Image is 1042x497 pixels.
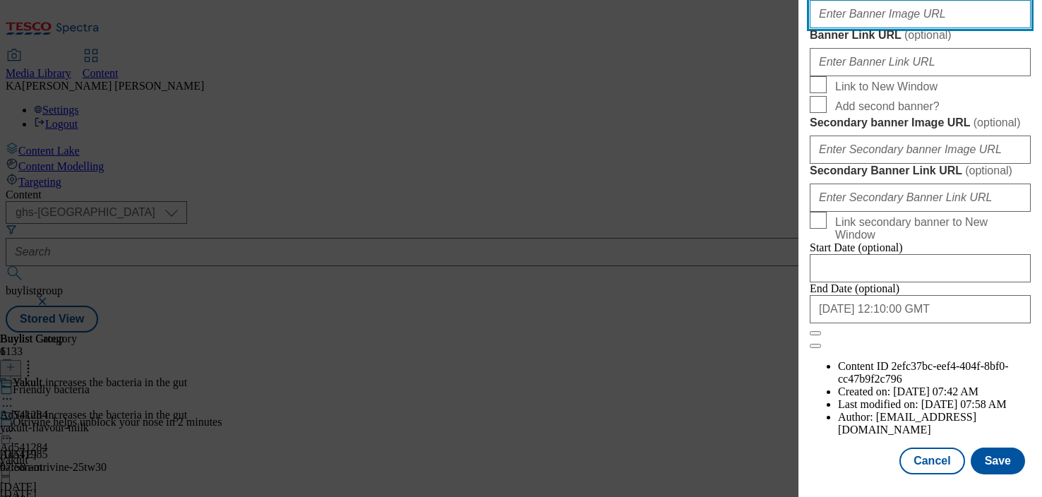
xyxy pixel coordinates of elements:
span: Add second banner? [835,100,940,113]
span: Link to New Window [835,80,938,93]
span: ( optional ) [965,164,1012,176]
button: Cancel [899,448,964,474]
label: Secondary banner Image URL [810,116,1031,130]
input: Enter Banner Link URL [810,48,1031,76]
input: Enter Date [810,295,1031,323]
span: Start Date (optional) [810,241,903,253]
button: Save [971,448,1025,474]
input: Enter Date [810,254,1031,282]
button: Close [810,331,821,335]
span: [EMAIL_ADDRESS][DOMAIN_NAME] [838,411,976,436]
span: End Date (optional) [810,282,899,294]
li: Created on: [838,385,1031,398]
label: Banner Link URL [810,28,1031,42]
li: Last modified on: [838,398,1031,411]
label: Secondary Banner Link URL [810,164,1031,178]
span: [DATE] 07:58 AM [921,398,1007,410]
input: Enter Secondary banner Image URL [810,136,1031,164]
input: Enter Secondary Banner Link URL [810,184,1031,212]
span: ( optional ) [974,116,1021,128]
li: Author: [838,411,1031,436]
span: 2efc37bc-eef4-404f-8bf0-cc47b9f2c796 [838,360,1009,385]
span: ( optional ) [904,29,952,41]
span: [DATE] 07:42 AM [893,385,978,397]
span: Link secondary banner to New Window [835,216,1025,241]
li: Content ID [838,360,1031,385]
